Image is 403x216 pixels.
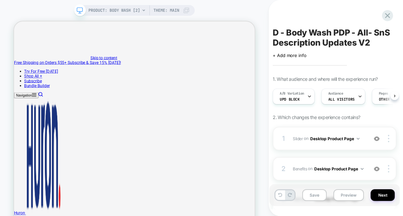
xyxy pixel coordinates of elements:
button: Desktop Product Page [314,165,363,173]
button: Save [302,189,327,201]
span: Navigation [3,96,24,101]
img: down arrow [361,168,363,170]
div: 2 [280,163,287,175]
span: Slider [293,136,303,141]
a: Shop All + [13,70,38,76]
span: All Visitors [328,97,355,102]
span: on [304,135,308,142]
span: Theme: MAIN [153,5,179,16]
img: close [388,135,389,142]
span: Benefits [293,166,307,171]
img: close [388,165,389,172]
span: 2. Which changes the experience contains? [273,114,360,120]
span: 1. What audience and where will the experience run? [273,76,378,82]
span: Audience [328,91,343,96]
span: Pages [379,91,388,96]
div: 1 [280,132,287,145]
a: Bundle Builder [13,83,48,89]
span: OTHER [379,97,390,102]
img: crossed eye [374,136,380,142]
img: crossed eye [374,166,380,172]
span: A/B Variation [280,91,304,96]
span: + Add more info [273,53,306,58]
a: Try For Free [DATE] [13,63,58,70]
button: Next [371,189,395,201]
a: Search [32,95,39,102]
span: PRODUCT: Body Wash [2] [88,5,140,16]
a: Subscribe [13,76,37,83]
span: upd block [280,97,299,102]
button: Preview [333,189,364,201]
span: on [308,165,312,172]
img: down arrow [357,138,359,140]
a: Skip to content [102,45,137,52]
button: Desktop Product Page [310,134,359,143]
span: D - Body Wash PDP - All- SnS Description Updates V2 [273,28,396,48]
span: Subscribe & Save 15% [DATE]! [71,52,142,58]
